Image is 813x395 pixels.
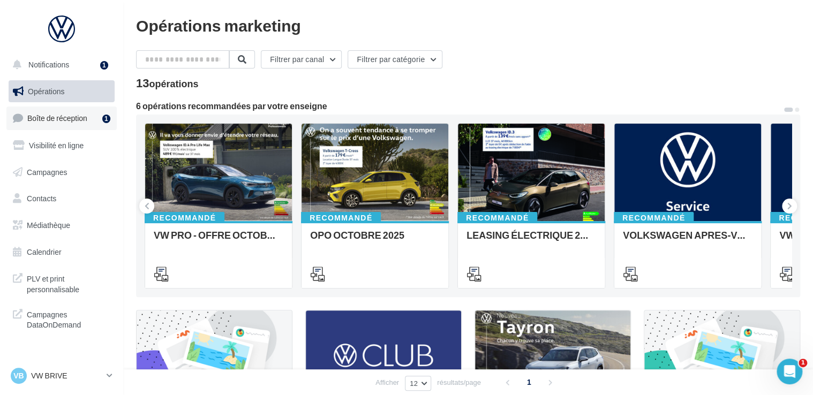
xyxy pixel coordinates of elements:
[13,370,24,381] span: VB
[9,366,115,386] a: VB VW BRIVE
[6,187,117,210] a: Contacts
[154,230,283,251] div: VW PRO - OFFRE OCTOBRE 25
[457,212,537,224] div: Recommandé
[136,17,800,33] div: Opérations marketing
[145,212,224,224] div: Recommandé
[28,60,69,69] span: Notifications
[437,377,481,388] span: résultats/page
[310,230,440,251] div: OPO OCTOBRE 2025
[466,230,596,251] div: LEASING ÉLECTRIQUE 2025
[6,267,117,299] a: PLV et print personnalisable
[136,102,783,110] div: 6 opérations recommandées par votre enseigne
[29,141,84,150] span: Visibilité en ligne
[27,167,67,176] span: Campagnes
[27,307,110,330] span: Campagnes DataOnDemand
[410,379,418,388] span: 12
[777,359,802,384] iframe: Intercom live chat
[6,54,112,76] button: Notifications 1
[614,212,694,224] div: Recommandé
[6,161,117,184] a: Campagnes
[348,50,442,69] button: Filtrer par catégorie
[6,214,117,237] a: Médiathèque
[6,241,117,263] a: Calendrier
[6,107,117,130] a: Boîte de réception1
[27,221,70,230] span: Médiathèque
[799,359,807,367] span: 1
[375,377,399,388] span: Afficher
[31,370,102,381] p: VW BRIVE
[301,212,381,224] div: Recommandé
[102,115,110,123] div: 1
[27,113,87,123] span: Boîte de réception
[6,134,117,157] a: Visibilité en ligne
[623,230,752,251] div: VOLKSWAGEN APRES-VENTE
[521,374,538,391] span: 1
[261,50,342,69] button: Filtrer par canal
[27,271,110,294] span: PLV et print personnalisable
[405,376,431,391] button: 12
[100,61,108,70] div: 1
[27,247,62,256] span: Calendrier
[149,79,198,88] div: opérations
[6,80,117,103] a: Opérations
[136,77,199,89] div: 13
[6,303,117,335] a: Campagnes DataOnDemand
[28,87,64,96] span: Opérations
[27,194,56,203] span: Contacts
